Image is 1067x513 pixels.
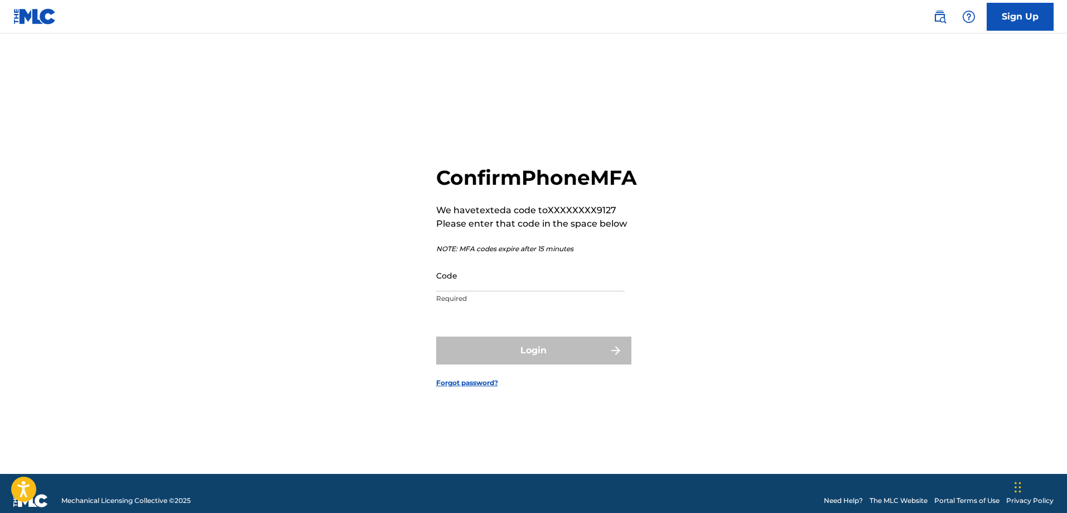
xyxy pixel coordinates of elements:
[436,378,498,388] a: Forgot password?
[870,496,928,506] a: The MLC Website
[436,244,637,254] p: NOTE: MFA codes expire after 15 minutes
[61,496,191,506] span: Mechanical Licensing Collective © 2025
[958,6,980,28] div: Help
[934,496,1000,506] a: Portal Terms of Use
[13,8,56,25] img: MLC Logo
[436,204,637,217] p: We have texted a code to XXXXXXXX9127
[1006,496,1054,506] a: Privacy Policy
[933,10,947,23] img: search
[436,294,625,304] p: Required
[13,494,48,507] img: logo
[929,6,951,28] a: Public Search
[436,217,637,231] p: Please enter that code in the space below
[1015,471,1021,504] div: Arrastrar
[1011,459,1067,513] iframe: Chat Widget
[436,165,637,190] h2: Confirm Phone MFA
[824,496,863,506] a: Need Help?
[1011,459,1067,513] div: Widget de chat
[962,10,976,23] img: help
[987,3,1054,31] a: Sign Up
